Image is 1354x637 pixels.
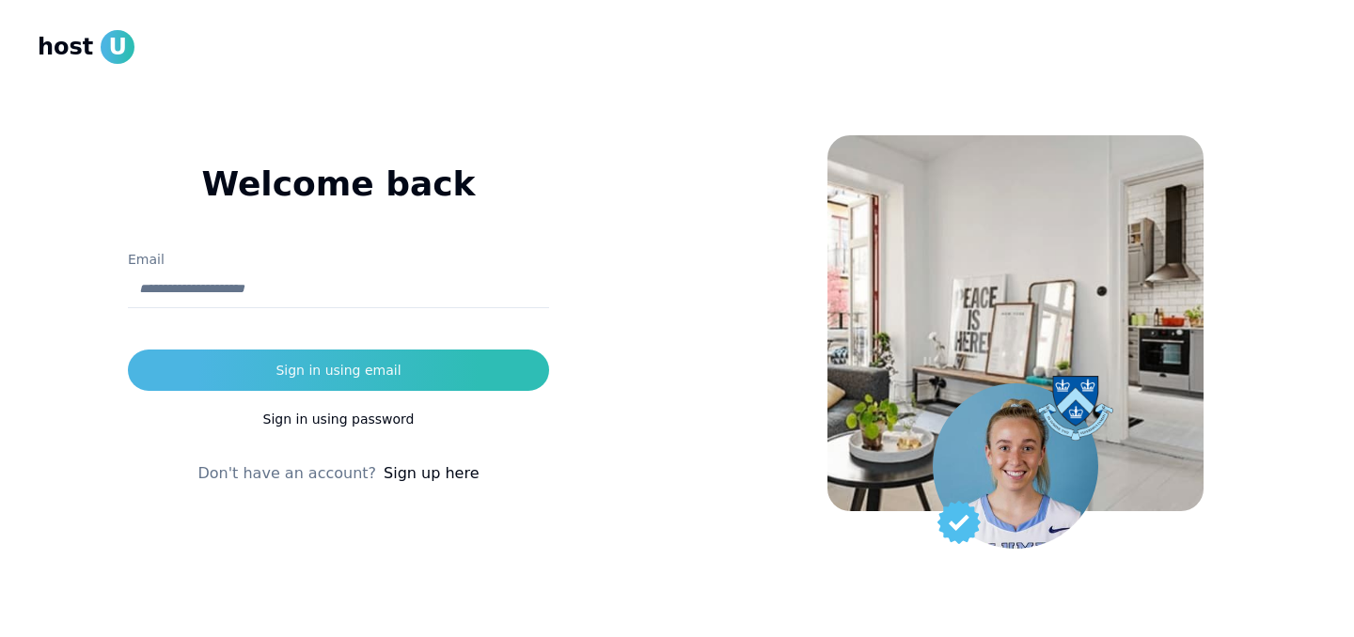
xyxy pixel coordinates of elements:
span: Don't have an account? [197,462,376,485]
label: Email [128,252,165,267]
span: host [38,32,93,62]
h1: Welcome back [128,165,549,203]
img: Student [933,383,1098,549]
a: hostU [38,30,134,64]
img: House Background [827,135,1204,511]
a: Sign up here [384,462,479,485]
button: Sign in using password [128,398,549,440]
button: Sign in using email [128,350,549,391]
span: U [101,30,134,64]
img: Columbia university [1038,376,1113,441]
div: Sign in using email [276,361,401,380]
